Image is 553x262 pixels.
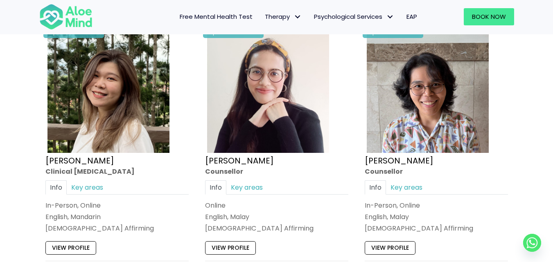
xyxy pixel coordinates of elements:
a: [PERSON_NAME] [365,155,433,166]
span: Book Now [472,12,506,21]
div: [DEMOGRAPHIC_DATA] Affirming [365,224,508,233]
a: [PERSON_NAME] [205,155,274,166]
div: Online [205,201,348,210]
img: Therapist Photo Update [207,31,329,153]
a: Psychological ServicesPsychological Services: submenu [308,8,400,25]
a: Info [365,180,386,195]
img: zafeera counsellor [367,31,489,153]
a: View profile [45,241,96,254]
p: English, Malay [365,212,508,222]
a: TherapyTherapy: submenu [259,8,308,25]
a: Info [45,180,67,195]
nav: Menu [103,8,423,25]
div: Counsellor [205,166,348,176]
a: Whatsapp [523,234,541,252]
a: Book Now [464,8,514,25]
img: Aloe mind Logo [39,3,93,30]
a: View profile [365,241,415,254]
a: Free Mental Health Test [174,8,259,25]
span: EAP [406,12,417,21]
div: [DEMOGRAPHIC_DATA] Affirming [205,224,348,233]
p: English, Malay [205,212,348,222]
img: Kelly Clinical Psychologist [47,31,169,153]
a: Key areas [67,180,108,195]
p: English, Mandarin [45,212,189,222]
a: View profile [205,241,256,254]
div: In-Person, Online [45,201,189,210]
a: Key areas [226,180,267,195]
div: Counsellor [365,166,508,176]
span: Therapy: submenu [292,11,304,23]
div: In-Person, Online [365,201,508,210]
a: Info [205,180,226,195]
span: Free Mental Health Test [180,12,253,21]
span: Psychological Services [314,12,394,21]
div: [DEMOGRAPHIC_DATA] Affirming [45,224,189,233]
a: [PERSON_NAME] [45,155,114,166]
span: Psychological Services: submenu [384,11,396,23]
a: EAP [400,8,423,25]
div: Clinical [MEDICAL_DATA] [45,166,189,176]
span: Therapy [265,12,302,21]
a: Key areas [386,180,427,195]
